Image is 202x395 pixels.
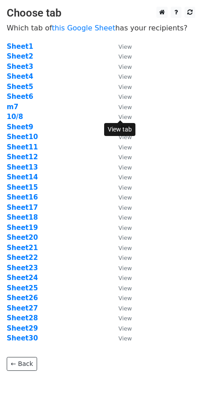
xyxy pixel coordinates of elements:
[7,83,33,91] a: Sheet5
[109,324,132,332] a: View
[109,143,132,151] a: View
[118,64,132,70] small: View
[7,264,38,272] a: Sheet23
[109,274,132,282] a: View
[7,7,195,20] h3: Choose tab
[118,275,132,281] small: View
[118,295,132,302] small: View
[109,72,132,81] a: View
[118,204,132,211] small: View
[118,164,132,171] small: View
[118,285,132,292] small: View
[118,144,132,151] small: View
[109,334,132,342] a: View
[7,173,38,181] a: Sheet14
[7,183,38,191] a: Sheet15
[7,357,37,371] a: ← Back
[7,42,33,51] a: Sheet1
[7,63,33,71] strong: Sheet3
[7,244,38,252] a: Sheet21
[7,103,18,111] a: m7
[118,234,132,241] small: View
[7,204,38,212] a: Sheet17
[109,264,132,272] a: View
[7,123,33,131] strong: Sheet9
[109,173,132,181] a: View
[7,224,38,232] a: Sheet19
[118,194,132,201] small: View
[118,335,132,342] small: View
[7,143,38,151] a: Sheet11
[118,73,132,80] small: View
[109,83,132,91] a: View
[7,304,38,312] a: Sheet27
[104,123,135,136] div: View tab
[118,43,132,50] small: View
[7,93,33,101] strong: Sheet6
[109,183,132,191] a: View
[118,184,132,191] small: View
[7,153,38,161] strong: Sheet12
[109,244,132,252] a: View
[109,93,132,101] a: View
[7,133,38,141] a: Sheet10
[118,305,132,312] small: View
[109,103,132,111] a: View
[109,294,132,302] a: View
[118,93,132,100] small: View
[109,314,132,322] a: View
[109,213,132,221] a: View
[118,154,132,161] small: View
[118,114,132,120] small: View
[7,163,38,171] strong: Sheet13
[118,104,132,110] small: View
[118,174,132,181] small: View
[109,204,132,212] a: View
[7,324,38,332] a: Sheet29
[118,245,132,251] small: View
[109,63,132,71] a: View
[52,24,115,32] a: this Google Sheet
[109,234,132,242] a: View
[109,193,132,201] a: View
[7,234,38,242] a: Sheet20
[118,315,132,322] small: View
[109,254,132,262] a: View
[7,274,38,282] a: Sheet24
[118,225,132,231] small: View
[118,53,132,60] small: View
[7,294,38,302] a: Sheet26
[7,52,33,60] a: Sheet2
[109,163,132,171] a: View
[118,325,132,332] small: View
[7,334,38,342] a: Sheet30
[109,113,132,121] a: View
[7,193,38,201] a: Sheet16
[118,84,132,90] small: View
[7,72,33,81] a: Sheet4
[109,224,132,232] a: View
[7,284,38,292] a: Sheet25
[7,113,23,121] a: 10/8
[7,314,38,322] a: Sheet28
[7,213,38,221] strong: Sheet18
